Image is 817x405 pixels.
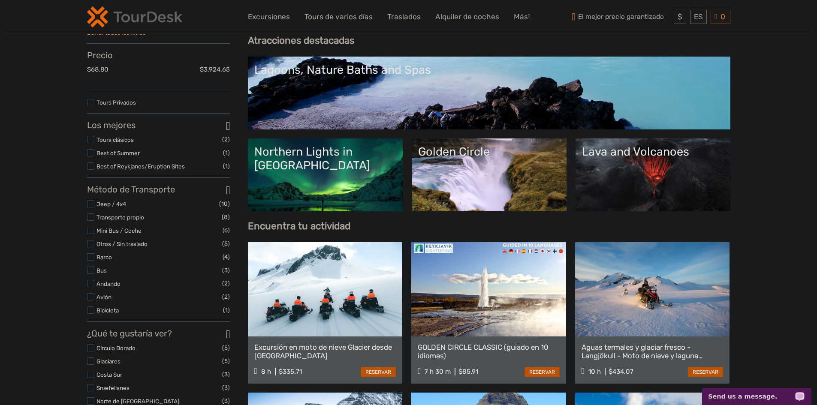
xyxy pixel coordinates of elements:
[248,220,350,232] b: Encuentra tu actividad
[248,35,354,46] b: Atracciones destacadas
[696,378,817,405] iframe: LiveChat chat widget
[254,63,724,77] div: Lagoons, Nature Baths and Spas
[87,184,230,195] h3: Método de Transporte
[425,368,451,375] span: 7 h 30 m
[570,10,672,24] span: El mejor precio garantizado
[223,252,230,262] span: (4)
[458,368,478,375] div: $85.91
[96,163,185,170] a: Best of Reykjanes/Eruption Sites
[87,6,182,27] img: 120-15d4194f-c635-41b9-a512-a3cb382bfb57_logo_small.png
[222,356,230,366] span: (5)
[254,343,396,360] a: Excursión en moto de nieve Glacier desde [GEOGRAPHIC_DATA]
[96,398,179,405] a: Norte de [GEOGRAPHIC_DATA]
[219,199,230,209] span: (10)
[418,343,560,360] a: GOLDEN CIRCLE CLASSIC (guiado en 10 idiomas)
[96,150,140,156] a: Best of Summer
[222,292,230,302] span: (2)
[87,50,230,60] h3: Precio
[96,99,136,106] a: Tours Privados
[222,265,230,275] span: (3)
[96,201,126,207] a: Jeep / 4x4
[96,227,142,234] a: Mini Bus / Coche
[96,136,134,143] a: Tours clásicos
[222,279,230,288] span: (2)
[96,345,136,351] a: Círculo Dorado
[609,368,633,375] div: $434.07
[582,145,724,205] a: Lava and Volcanoes
[96,280,121,287] a: Andando
[254,145,396,205] a: Northern Lights in [GEOGRAPHIC_DATA]
[96,254,112,261] a: Barco
[96,214,144,221] a: Transporte propio
[96,294,112,300] a: Avión
[361,367,396,377] a: reservar
[435,11,499,23] a: Alquiler de coches
[514,11,531,23] a: Más
[87,328,230,339] h3: ¿Qué te gustaría ver?
[690,10,707,24] div: ES
[96,371,122,378] a: Costa Sur
[222,383,230,393] span: (3)
[223,161,230,171] span: (1)
[96,240,148,247] a: Otros / Sin traslado
[96,307,119,314] a: Bicicleta
[87,65,108,74] label: $68.80
[96,358,121,365] a: Glaciares
[223,225,230,235] span: (6)
[525,367,560,377] a: reservar
[588,368,601,375] span: 10 h
[223,305,230,315] span: (1)
[719,12,727,21] span: 0
[222,239,230,249] span: (5)
[96,384,130,391] a: Snæfellsnes
[279,368,302,375] div: $335.71
[87,120,230,130] h3: Los mejores
[418,145,560,205] a: Golden Circle
[418,145,560,159] div: Golden Circle
[678,12,682,21] span: $
[254,145,396,173] div: Northern Lights in [GEOGRAPHIC_DATA]
[222,369,230,379] span: (3)
[582,145,724,159] div: Lava and Volcanoes
[223,148,230,158] span: (1)
[688,367,723,377] a: reservar
[261,368,271,375] span: 8 h
[387,11,421,23] a: Traslados
[248,11,290,23] a: Excursiones
[200,65,230,74] label: $3,924.65
[222,343,230,353] span: (5)
[254,63,724,123] a: Lagoons, Nature Baths and Spas
[304,11,373,23] a: Tours de varios días
[222,212,230,222] span: (8)
[96,267,107,274] a: Bus
[222,135,230,144] span: (2)
[582,343,724,360] a: Aguas termales y glaciar fresco - Langjökull - Moto de nieve y laguna secreta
